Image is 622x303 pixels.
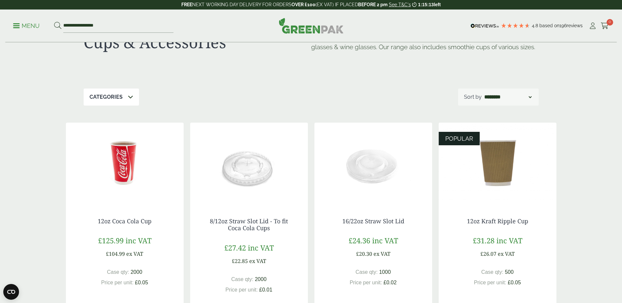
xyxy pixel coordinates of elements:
[224,243,246,253] span: £27.42
[249,257,266,265] span: ex VAT
[481,269,504,275] span: Case qty:
[130,269,142,275] span: 2000
[106,250,125,257] span: £104.99
[601,23,609,29] i: Cart
[471,24,499,28] img: REVIEWS.io
[210,217,288,232] a: 8/12oz Straw Slot Lid - To fit Coca Cola Cups
[439,123,556,205] img: 12oz Kraft Ripple Cup-0
[248,243,274,253] span: inc VAT
[379,269,391,275] span: 1000
[181,2,192,7] strong: FREE
[496,235,522,245] span: inc VAT
[372,235,398,245] span: inc VAT
[190,123,308,205] img: 12oz straw slot coke cup lid
[135,280,148,285] span: £0.05
[225,287,258,293] span: Price per unit:
[373,250,391,257] span: ex VAT
[232,257,248,265] span: £22.85
[445,135,473,142] span: POPULAR
[126,250,143,257] span: ex VAT
[607,19,613,26] span: 0
[349,235,370,245] span: £24.36
[498,250,515,257] span: ex VAT
[231,276,253,282] span: Case qty:
[464,93,482,101] p: Sort by
[505,269,514,275] span: 500
[384,280,397,285] span: £0.02
[358,2,388,7] strong: BEFORE 2 pm
[66,123,184,205] img: 12oz Coca Cola Cup with coke
[84,33,311,52] h1: Cups & Accessories
[483,93,533,101] select: Shop order
[13,22,40,30] p: Menu
[259,287,272,293] span: £0.01
[467,217,528,225] a: 12oz Kraft Ripple Cup
[342,217,404,225] a: 16/22oz Straw Slot Lid
[126,235,151,245] span: inc VAT
[539,23,559,28] span: Based on
[107,269,129,275] span: Case qty:
[474,280,506,285] span: Price per unit:
[434,2,441,7] span: left
[98,217,151,225] a: 12oz Coca Cola Cup
[3,284,19,300] button: Open CMP widget
[559,23,567,28] span: 196
[13,22,40,29] a: Menu
[356,250,372,257] span: £20.30
[314,123,432,205] img: 16/22oz Straw Slot Coke Cup lid
[90,93,123,101] p: Categories
[389,2,411,7] a: See T&C's
[508,280,521,285] span: £0.05
[291,2,315,7] strong: OVER £100
[567,23,583,28] span: reviews
[418,2,434,7] span: 1:15:13
[355,269,378,275] span: Case qty:
[501,23,530,29] div: 4.79 Stars
[532,23,539,28] span: 4.8
[255,276,267,282] span: 2000
[350,280,382,285] span: Price per unit:
[279,18,344,33] img: GreenPak Supplies
[101,280,133,285] span: Price per unit:
[601,21,609,31] a: 0
[473,235,494,245] span: £31.28
[589,23,597,29] i: My Account
[98,235,124,245] span: £125.99
[480,250,496,257] span: £26.07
